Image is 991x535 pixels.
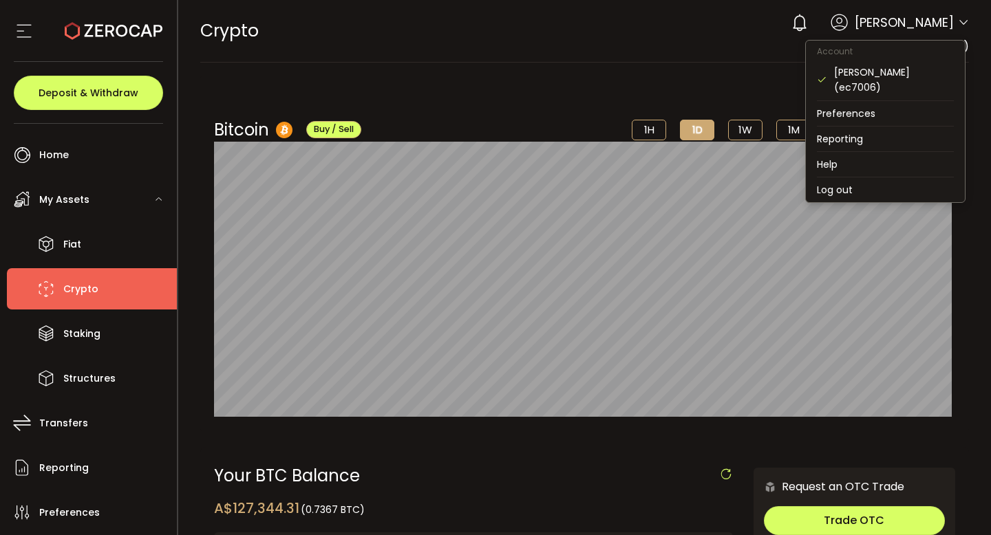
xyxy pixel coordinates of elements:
[728,120,763,140] li: 1W
[39,190,89,210] span: My Assets
[806,152,965,177] li: Help
[63,369,116,389] span: Structures
[764,506,945,535] button: Trade OTC
[806,177,965,202] li: Log out
[39,413,88,433] span: Transfers
[806,101,965,126] li: Preferences
[754,478,904,495] div: Request an OTC Trade
[764,481,776,493] img: 6nGpN7MZ9FLuBP83NiajKbTRY4UzlzQtBKtCrLLspmCkSvCZHBKvY3NxgQaT5JnOQREvtQ257bXeeSTueZfAPizblJ+Fe8JwA...
[834,65,954,95] div: [PERSON_NAME] (ec7006)
[214,118,361,142] div: Bitcoin
[200,19,259,43] span: Crypto
[39,88,138,98] span: Deposit & Withdraw
[39,145,69,165] span: Home
[314,123,354,135] span: Buy / Sell
[776,120,811,140] li: 1M
[301,503,365,516] span: (0.7367 BTC)
[806,45,864,57] span: Account
[806,127,965,151] li: Reporting
[14,76,163,110] button: Deposit & Withdraw
[824,512,884,528] span: Trade OTC
[39,458,89,478] span: Reporting
[63,279,98,299] span: Crypto
[632,120,666,140] li: 1H
[823,39,969,54] span: [PERSON_NAME] (ec7006)
[214,498,365,518] div: A$127,344.31
[680,120,714,140] li: 1D
[63,324,100,344] span: Staking
[306,121,361,138] button: Buy / Sell
[63,234,81,254] span: Fiat
[214,468,733,484] div: Your BTC Balance
[855,13,954,32] span: [PERSON_NAME]
[39,503,100,523] span: Preferences
[922,469,991,535] iframe: Chat Widget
